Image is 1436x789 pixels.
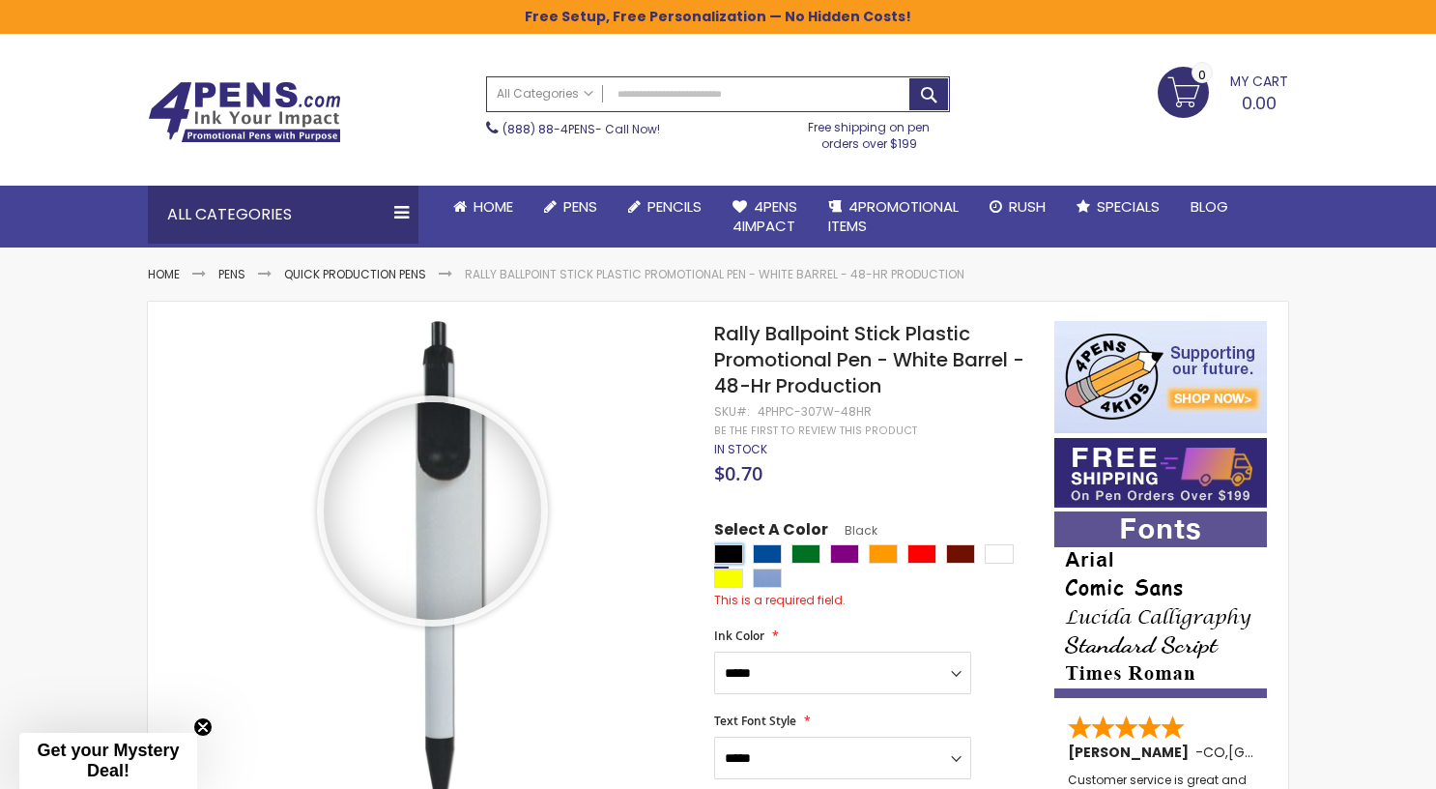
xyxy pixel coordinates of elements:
[714,424,917,438] a: Be the first to review this product
[563,196,597,217] span: Pens
[974,186,1061,228] a: Rush
[714,460,762,486] span: $0.70
[946,544,975,564] div: Maroon
[714,320,1024,399] span: Rally Ballpoint Stick Plastic Promotional Pen - White Barrel - 48-Hr Production
[1228,743,1370,762] span: [GEOGRAPHIC_DATA]
[148,186,418,244] div: All Categories
[1097,196,1160,217] span: Specials
[218,266,245,282] a: Pens
[907,544,936,564] div: Red
[714,628,764,644] span: Ink Color
[1158,67,1288,115] a: 0.00 0
[1242,91,1277,115] span: 0.00
[985,544,1014,564] div: White
[1009,196,1046,217] span: Rush
[647,196,702,217] span: Pencils
[1191,196,1228,217] span: Blog
[474,196,513,217] span: Home
[1054,438,1267,508] img: Free shipping on orders over $199
[732,196,797,236] span: 4Pens 4impact
[1195,743,1370,762] span: - ,
[284,266,426,282] a: Quick Production Pens
[813,186,974,248] a: 4PROMOTIONALITEMS
[193,717,213,737] button: Close teaser
[465,267,964,282] li: Rally Ballpoint Stick Plastic Promotional Pen - White Barrel - 48-Hr Production
[148,266,180,282] a: Home
[828,522,877,539] span: Black
[148,81,341,143] img: 4Pens Custom Pens and Promotional Products
[791,544,820,564] div: Green
[828,196,959,236] span: 4PROMOTIONAL ITEMS
[717,186,813,248] a: 4Pens4impact
[503,121,660,137] span: - Call Now!
[753,569,782,588] div: Pacific Blue
[438,186,529,228] a: Home
[1068,743,1195,762] span: [PERSON_NAME]
[714,713,796,729] span: Text Font Style
[613,186,717,228] a: Pencils
[487,77,603,109] a: All Categories
[1054,321,1267,433] img: 4pens 4 kids
[714,441,767,457] span: In stock
[758,404,872,420] div: 4PHPC-307W-48HR
[1203,743,1225,762] span: CO
[714,442,767,457] div: Availability
[714,569,743,588] div: Yellow
[503,121,595,137] a: (888) 88-4PENS
[1175,186,1244,228] a: Blog
[714,519,828,545] span: Select A Color
[529,186,613,228] a: Pens
[497,86,593,102] span: All Categories
[753,544,782,564] div: Dark Blue
[1198,66,1206,84] span: 0
[830,544,859,564] div: Purple
[19,733,197,789] div: Get your Mystery Deal!Close teaser
[714,403,750,420] strong: SKU
[37,741,179,780] span: Get your Mystery Deal!
[1054,511,1267,698] img: font-personalization-examples
[714,544,743,564] div: Black
[789,112,951,151] div: Free shipping on pen orders over $199
[714,593,1035,608] div: This is a required field.
[1061,186,1175,228] a: Specials
[869,544,898,564] div: Orange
